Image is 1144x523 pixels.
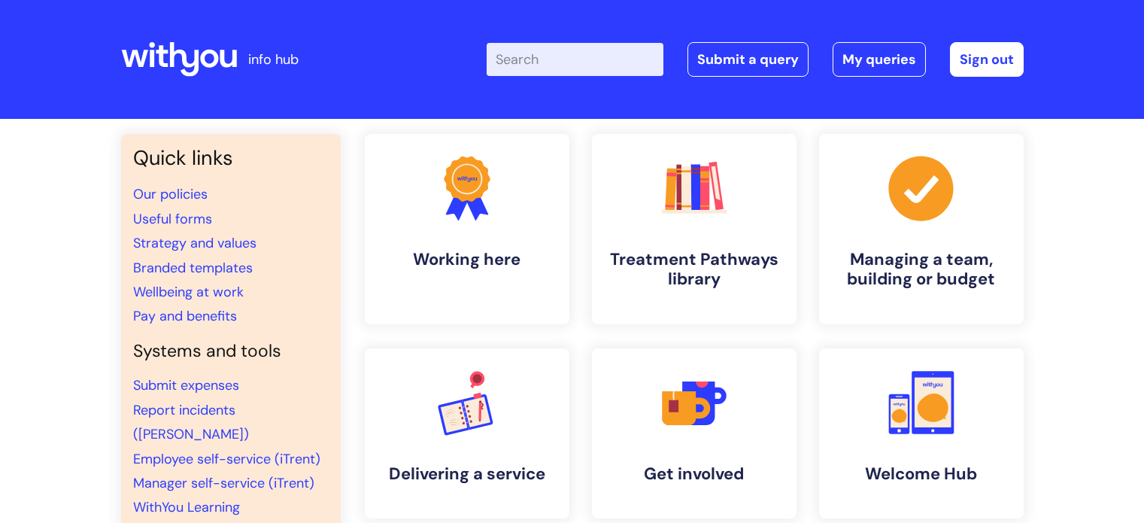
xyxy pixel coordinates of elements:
a: Treatment Pathways library [592,134,797,324]
h4: Delivering a service [377,464,557,484]
h4: Get involved [604,464,784,484]
h4: Treatment Pathways library [604,250,784,290]
a: Sign out [950,42,1024,77]
a: Submit a query [687,42,809,77]
a: Branded templates [133,259,253,277]
a: Our policies [133,185,208,203]
h4: Working here [377,250,557,269]
input: Search [487,43,663,76]
h4: Systems and tools [133,341,329,362]
a: Strategy and values [133,234,256,252]
a: Submit expenses [133,376,239,394]
a: WithYou Learning [133,498,240,516]
a: Employee self-service (iTrent) [133,450,320,468]
a: Managing a team, building or budget [819,134,1024,324]
a: Useful forms [133,210,212,228]
a: Working here [365,134,569,324]
a: Report incidents ([PERSON_NAME]) [133,401,249,443]
a: Delivering a service [365,348,569,518]
h4: Welcome Hub [831,464,1012,484]
h4: Managing a team, building or budget [831,250,1012,290]
p: info hub [248,47,299,71]
h3: Quick links [133,146,329,170]
a: Manager self-service (iTrent) [133,474,314,492]
a: Get involved [592,348,797,518]
a: Pay and benefits [133,307,237,325]
div: | - [487,42,1024,77]
a: My queries [833,42,926,77]
a: Wellbeing at work [133,283,244,301]
a: Welcome Hub [819,348,1024,518]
